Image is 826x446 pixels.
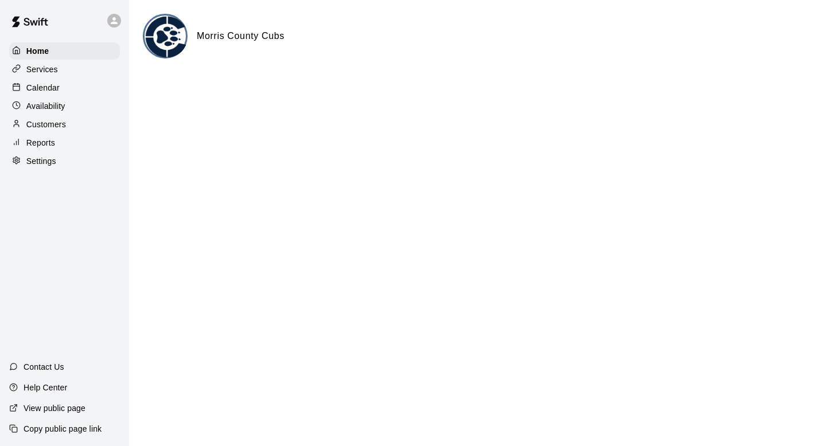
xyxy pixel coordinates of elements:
[24,402,85,414] p: View public page
[26,155,56,167] p: Settings
[9,42,120,60] a: Home
[24,361,64,373] p: Contact Us
[24,382,67,393] p: Help Center
[26,100,65,112] p: Availability
[26,45,49,57] p: Home
[26,119,66,130] p: Customers
[9,79,120,96] a: Calendar
[9,116,120,133] a: Customers
[9,134,120,151] a: Reports
[9,61,120,78] a: Services
[9,97,120,115] a: Availability
[9,152,120,170] a: Settings
[145,15,188,58] img: Morris County Cubs logo
[24,423,102,435] p: Copy public page link
[197,29,285,44] h6: Morris County Cubs
[26,137,55,148] p: Reports
[26,64,58,75] p: Services
[26,82,60,93] p: Calendar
